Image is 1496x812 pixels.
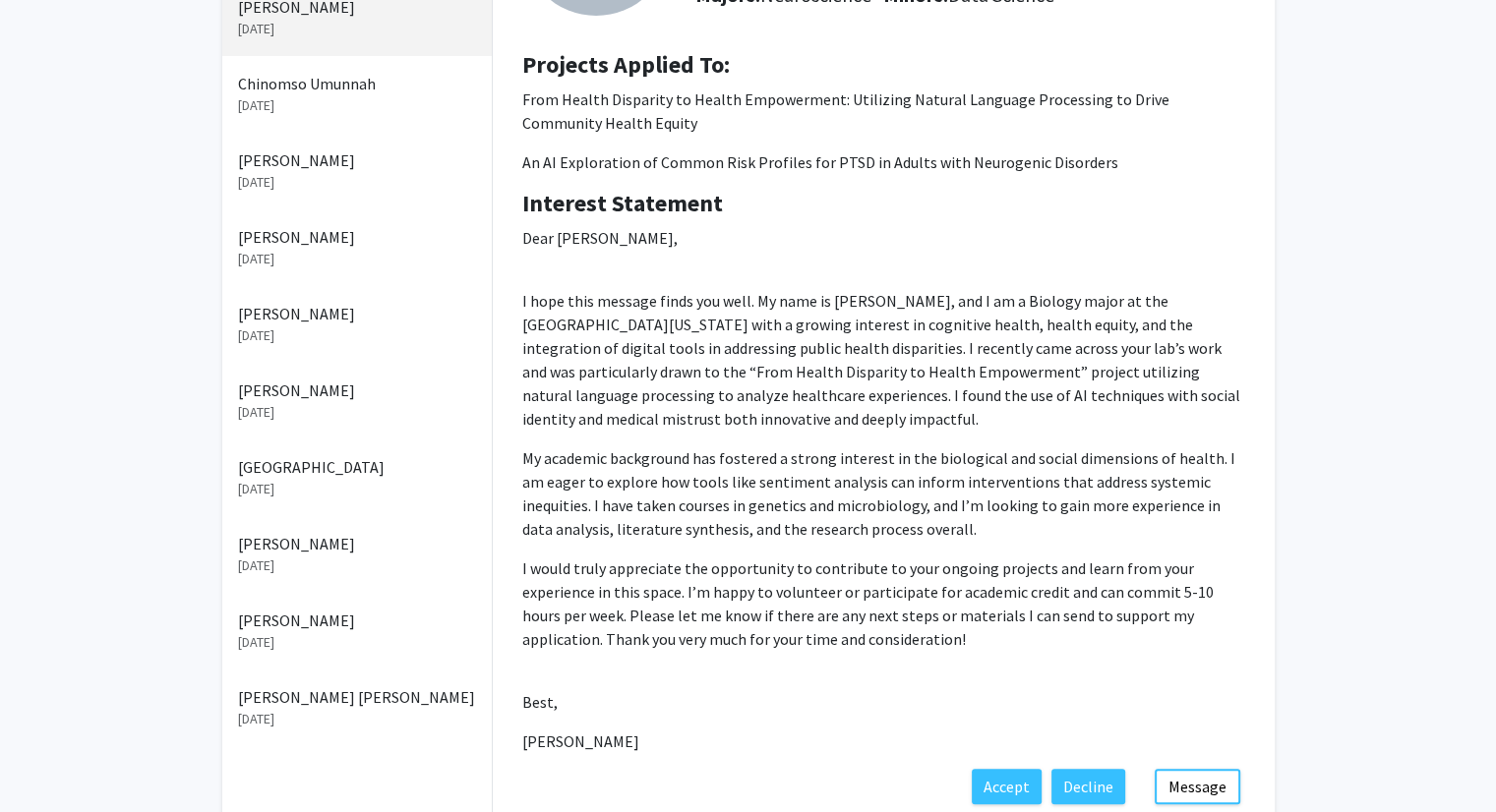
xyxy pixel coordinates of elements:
p: [PERSON_NAME] [238,378,476,402]
p: [DATE] [238,709,476,729]
p: From Health Disparity to Health Empowerment: Utilizing Natural Language Processing to Drive Commu... [522,87,1245,135]
button: Decline [1051,769,1125,804]
b: Projects Applied To: [522,49,730,80]
p: [DATE] [238,172,476,193]
button: Message [1155,769,1240,804]
p: [DATE] [238,632,476,653]
p: An AI Exploration of Common Risk Profiles for PTSD in Adults with Neurogenic Disorders [522,150,1245,174]
p: [PERSON_NAME] [238,148,476,172]
p: My academic background has fostered a strong interest in the biological and social dimensions of ... [522,446,1245,541]
p: Chinomso Umunnah [238,72,476,95]
button: Accept [972,769,1042,804]
p: [PERSON_NAME] [238,225,476,249]
p: [PERSON_NAME] [238,609,476,632]
iframe: Chat [15,724,84,797]
p: [DATE] [238,249,476,269]
p: I hope this message finds you well. My name is [PERSON_NAME], and I am a Biology major at the [GE... [522,289,1245,431]
p: [DATE] [238,555,476,576]
p: Best, [522,690,1245,714]
p: [PERSON_NAME] [522,729,1245,753]
p: [DATE] [238,479,476,499]
p: [DATE] [238,95,476,116]
p: [PERSON_NAME] [238,302,476,325]
p: [PERSON_NAME] [238,532,476,555]
p: [DATE] [238,19,476,39]
p: [DATE] [238,325,476,346]
p: Dear [PERSON_NAME], [522,226,1245,250]
p: [PERSON_NAME] [PERSON_NAME] [238,685,476,709]
b: Interest Statement [522,188,723,218]
p: [DATE] [238,402,476,423]
p: I would truly appreciate the opportunity to contribute to your ongoing projects and learn from yo... [522,556,1245,651]
p: [GEOGRAPHIC_DATA] [238,455,476,479]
